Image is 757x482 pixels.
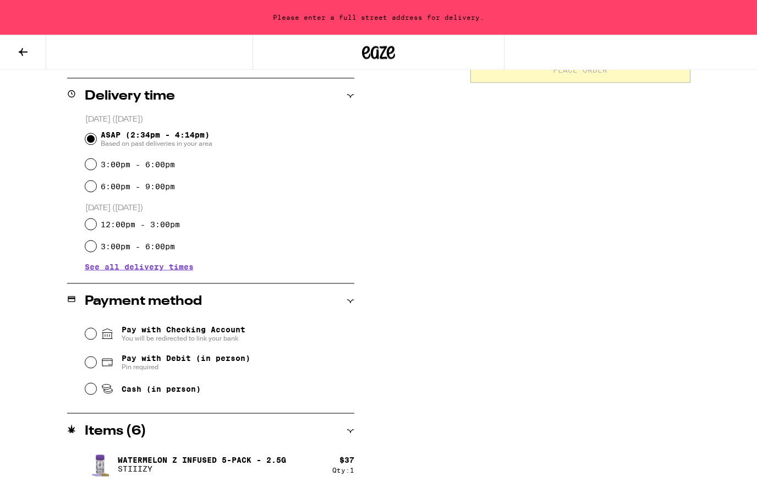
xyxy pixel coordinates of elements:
h2: Payment method [85,295,202,308]
span: Pay with Checking Account [122,325,245,343]
label: 6:00pm - 9:00pm [101,182,175,191]
span: Pin required [122,363,250,371]
span: You will be redirected to link your bank [122,334,245,343]
span: Pay with Debit (in person) [122,354,250,363]
label: 3:00pm - 6:00pm [101,160,175,169]
button: See all delivery times [85,263,194,271]
span: Based on past deliveries in your area [101,139,212,148]
p: [DATE] ([DATE]) [85,203,354,213]
span: Cash (in person) [122,385,201,393]
div: $ 37 [339,456,354,464]
span: Place Order [553,66,607,74]
label: 12:00pm - 3:00pm [101,220,180,229]
div: Qty: 1 [332,467,354,474]
p: Watermelon Z Infused 5-Pack - 2.5g [118,456,286,464]
span: ASAP (2:34pm - 4:14pm) [101,130,212,148]
p: [DATE] ([DATE]) [85,114,354,125]
p: STIIIZY [118,464,286,473]
label: 3:00pm - 6:00pm [101,242,175,251]
img: Watermelon Z Infused 5-Pack - 2.5g [85,449,116,480]
h2: Items ( 6 ) [85,425,146,438]
h2: Delivery time [85,90,175,103]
